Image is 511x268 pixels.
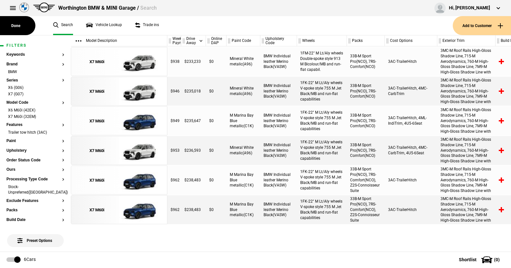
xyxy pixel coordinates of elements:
[6,139,64,143] button: Paint
[494,257,500,262] span: ( 0 )
[167,136,181,165] div: $953
[297,77,347,106] div: 1FK-22" M Lt/Aly wheels V-spoke style 755 M Jet Black/MB and run-flat capabilities
[453,16,511,35] button: Add to Customer
[206,166,227,195] div: $0
[6,78,64,83] button: Series
[33,3,55,12] img: mini.png
[6,123,64,139] section: FeaturesTrailer tow hitch (3AC)
[24,256,36,263] div: 6 Cars
[74,47,119,76] a: X7 M60i
[135,16,159,35] a: Trade ins
[6,218,64,227] section: Build Date
[19,230,52,243] span: Preset Options
[6,148,64,153] button: Upholstery
[89,207,104,213] div: X7 M60i
[385,195,437,224] div: 3AC-TrailerHitch
[119,196,164,225] img: cosySec
[6,177,64,198] section: Processing Type CodeStock-Unpreferred([GEOGRAPHIC_DATA])
[347,195,385,224] div: 33B-M Sport Pro(NCO), 7RS-Comfort(NCO), Z2S-Connoisseur Suite
[260,47,297,76] div: BMW Individual leather Merino Black(VASW)
[297,47,347,76] div: 1FM-22" M Lt/Aly wheels Double-spoke style 913 M Bicolour/MB and run-flat capabil.
[6,139,64,148] section: Paint
[181,106,206,135] div: $235,647
[119,77,164,106] img: cosySec
[206,77,227,106] div: $0
[6,199,64,203] button: Exclude Features
[206,106,227,135] div: $0
[6,62,64,78] section: BrandBMW
[260,195,297,224] div: BMW Individual leather Merino Black(VASW)
[347,136,385,165] div: 33B-M Sport Pro(NCO), 7RS-Comfort(NCO)
[227,35,260,46] div: Paint Code
[206,47,227,76] div: $0
[260,136,297,165] div: BMW Individual leather Merino Black(VASW)
[297,35,347,46] div: Wheels
[437,35,495,46] div: Exterior Trim
[167,35,181,46] div: Weekly Payment
[206,35,226,46] div: Online DAP
[6,208,64,218] section: Packs
[437,47,496,76] div: 3DN-BMW kidney Iconic Glow, 3MC-M Roof Rails High-Gloss Shadow Line, 715-M Aerodynamics, 760-M Hi...
[89,148,104,154] div: X7 M60i
[347,166,385,195] div: 33B-M Sport Pro(NCO), 7RS-Comfort(NCO), Z2S-Connoisseur Suite
[119,136,164,165] img: cosySec
[437,136,496,165] div: 3DN-BMW kidney Iconic Glow, 3MC-M Roof Rails High-Gloss Shadow Line, 715-M Aerodynamics, 760-M Hi...
[347,47,385,76] div: 33B-M Sport Pro(NCO), 7RS-Comfort(NCO)
[385,136,437,165] div: 3AC-TrailerHitch, 4MC-CarbTrim, 4U5-6Seat
[437,166,496,195] div: 3DN-BMW kidney Iconic Glow, 3MC-M Roof Rails High-Gloss Shadow Line, 715-M Aerodynamics, 760-M Hi...
[89,177,104,183] div: X7 M60i
[6,53,64,62] section: Keywords
[89,59,104,65] div: X7 M60i
[437,77,496,106] div: 3DN-BMW kidney Iconic Glow, 3MC-M Roof Rails High-Gloss Shadow Line, 715-M Aerodynamics, 760-M Hi...
[119,107,164,136] img: cosySec
[6,62,64,67] button: Brand
[260,106,297,135] div: BMW Individual leather Merino Black(VASW)
[74,107,119,136] a: X7 M60i
[89,118,104,124] div: X7 M60i
[6,184,64,196] li: Stock-Unpreferred([GEOGRAPHIC_DATA])
[86,16,122,35] a: Vehicle Lookup
[89,89,104,94] div: X7 M60i
[119,47,164,76] img: cosySec
[181,77,206,106] div: $235,018
[167,106,181,135] div: $949
[140,5,157,11] span: Search
[227,106,260,135] div: M Marina Bay Blue metallic(C1K)
[6,199,64,208] section: Exclude Features
[6,91,64,98] li: X7 (G07)
[6,108,64,114] li: X6 M60i (42EX)
[385,77,437,106] div: 3AC-TrailerHitch, 4MC-CarbTrim
[6,85,64,91] li: X6 (G06)
[167,77,181,106] div: $946
[19,3,29,12] img: bmw.png
[385,106,437,135] div: 3AC-TrailerHitch, 4ML-IndiTrim, 4U5-6Seat
[449,5,490,11] div: Hi, [PERSON_NAME]
[6,177,64,182] button: Processing Type Code
[6,69,64,76] li: BMW
[459,257,477,262] span: Shortlist
[181,166,206,195] div: $238,483
[167,47,181,76] div: $938
[6,43,64,48] h1: Filters
[6,167,64,177] section: Ours
[71,35,167,46] div: Model Description
[181,136,206,165] div: $236,593
[6,78,64,100] section: SeriesX6 (G06)X7 (G07)
[227,77,260,106] div: Mineral White metalic(A96)
[6,158,64,168] section: Order Status Code
[74,77,119,106] a: X7 M60i
[297,195,347,224] div: 1FK-22" M Lt/Aly wheels V-spoke style 755 M Jet Black/MB and run-flat capabilities
[167,195,181,224] div: $962
[6,100,64,123] section: Model CodeX6 M60i (42EX)X7 M60i (32EM)
[385,35,437,46] div: Cost Options
[437,106,496,135] div: 3DN-BMW kidney Iconic Glow, 3MC-M Roof Rails High-Gloss Shadow Line, 715-M Aerodynamics, 760-M Hi...
[347,35,385,46] div: Packs
[6,148,64,158] section: Upholstery
[437,195,496,224] div: 3DN-BMW kidney Iconic Glow, 3MC-M Roof Rails High-Gloss Shadow Line, 715-M Aerodynamics, 760-M Hi...
[385,166,437,195] div: 3AC-TrailerHitch
[6,123,64,127] button: Features
[119,166,164,195] img: cosySec
[260,77,297,106] div: BMW Individual leather Merino Black(VASW)
[206,136,227,165] div: $0
[227,166,260,195] div: M Marina Bay Blue metallic(C1K)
